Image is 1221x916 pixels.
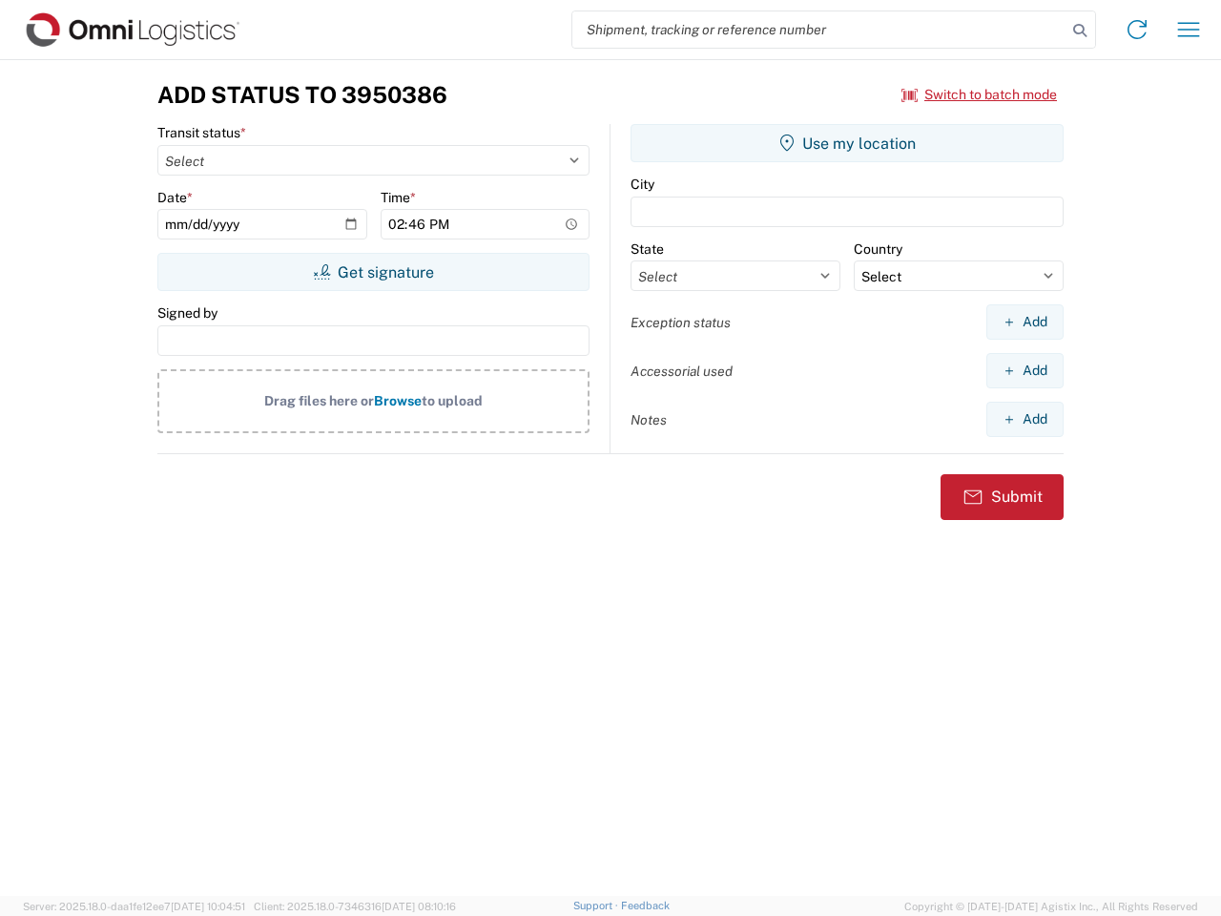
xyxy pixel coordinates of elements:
[986,402,1064,437] button: Add
[157,81,447,109] h3: Add Status to 3950386
[621,900,670,911] a: Feedback
[157,189,193,206] label: Date
[631,363,733,380] label: Accessorial used
[631,411,667,428] label: Notes
[573,900,621,911] a: Support
[631,240,664,258] label: State
[904,898,1198,915] span: Copyright © [DATE]-[DATE] Agistix Inc., All Rights Reserved
[171,901,245,912] span: [DATE] 10:04:51
[572,11,1066,48] input: Shipment, tracking or reference number
[422,393,483,408] span: to upload
[23,901,245,912] span: Server: 2025.18.0-daa1fe12ee7
[631,314,731,331] label: Exception status
[264,393,374,408] span: Drag files here or
[157,304,217,322] label: Signed by
[631,176,654,193] label: City
[381,189,416,206] label: Time
[382,901,456,912] span: [DATE] 08:10:16
[631,124,1064,162] button: Use my location
[254,901,456,912] span: Client: 2025.18.0-7346316
[157,253,590,291] button: Get signature
[986,353,1064,388] button: Add
[941,474,1064,520] button: Submit
[901,79,1057,111] button: Switch to batch mode
[986,304,1064,340] button: Add
[374,393,422,408] span: Browse
[854,240,902,258] label: Country
[157,124,246,141] label: Transit status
